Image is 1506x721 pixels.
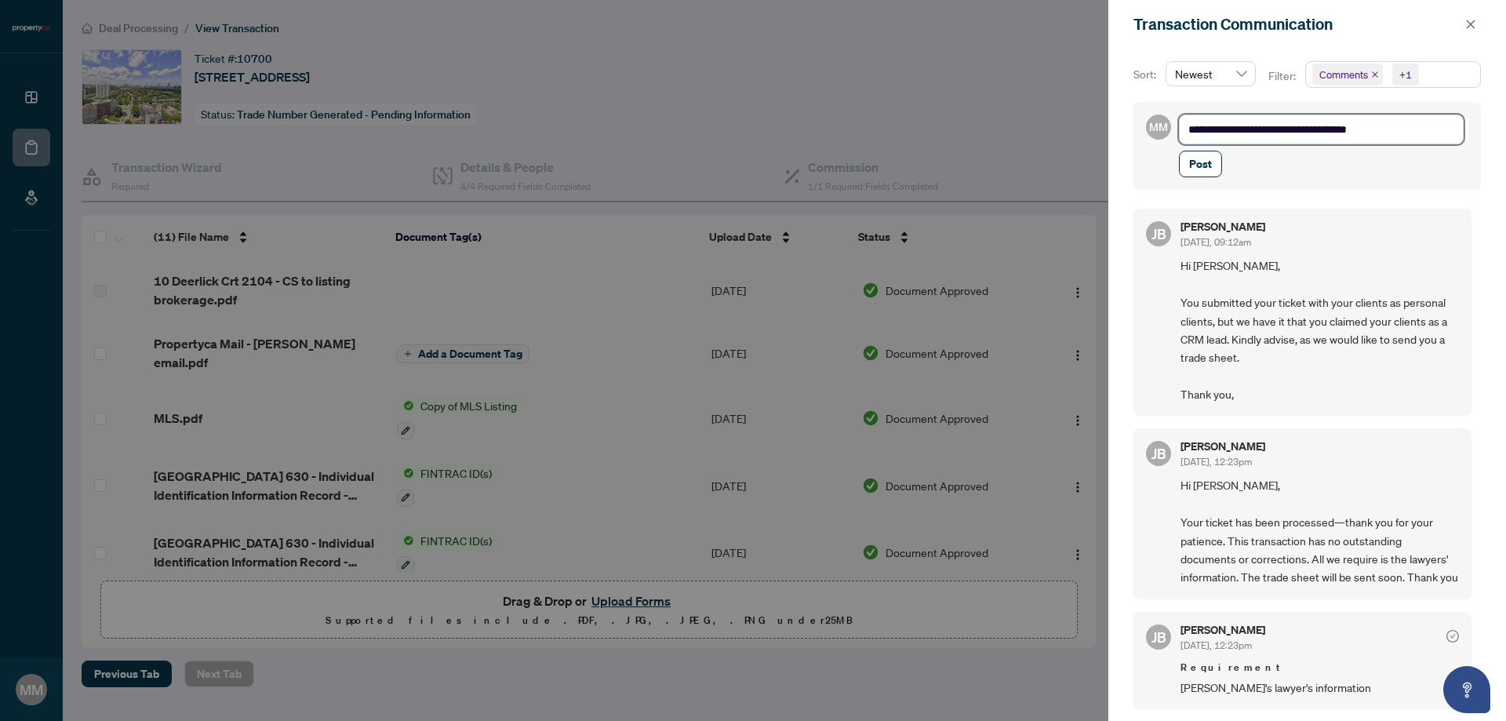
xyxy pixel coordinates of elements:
[1319,67,1368,82] span: Comments
[1179,151,1222,177] button: Post
[1180,679,1459,697] span: [PERSON_NAME]'s lawyer's information
[1180,221,1265,232] h5: [PERSON_NAME]
[1443,666,1490,713] button: Open asap
[1180,257,1459,403] span: Hi [PERSON_NAME], You submitted your ticket with your clients as personal clients, but we have it...
[1180,625,1265,635] h5: [PERSON_NAME]
[1151,442,1166,464] span: JB
[1446,630,1459,643] span: check-circle
[1371,71,1379,78] span: close
[1149,118,1167,136] span: MM
[1180,639,1252,651] span: [DATE], 12:23pm
[1180,476,1459,586] span: Hi [PERSON_NAME], Your ticket has been processed—thank you for your patience. This transaction ha...
[1189,151,1212,177] span: Post
[1180,441,1265,452] h5: [PERSON_NAME]
[1151,626,1166,648] span: JB
[1133,66,1159,83] p: Sort:
[1312,64,1383,86] span: Comments
[1399,67,1412,82] div: +1
[1465,19,1476,30] span: close
[1268,67,1298,85] p: Filter:
[1180,660,1459,675] span: Requirement
[1133,13,1461,36] div: Transaction Communication
[1151,223,1166,245] span: JB
[1180,456,1252,468] span: [DATE], 12:23pm
[1175,62,1246,86] span: Newest
[1180,236,1251,248] span: [DATE], 09:12am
